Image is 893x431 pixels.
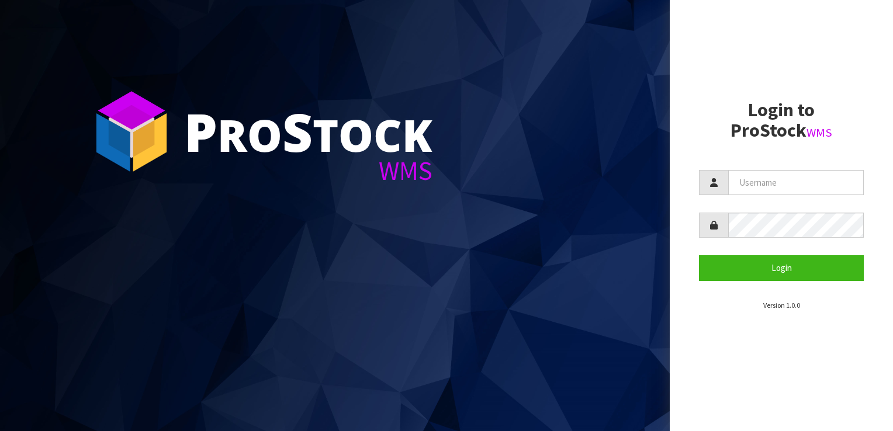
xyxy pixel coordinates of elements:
[763,301,800,310] small: Version 1.0.0
[728,170,864,195] input: Username
[699,255,864,280] button: Login
[88,88,175,175] img: ProStock Cube
[184,158,432,184] div: WMS
[184,105,432,158] div: ro tock
[699,100,864,141] h2: Login to ProStock
[807,125,832,140] small: WMS
[282,96,313,167] span: S
[184,96,217,167] span: P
